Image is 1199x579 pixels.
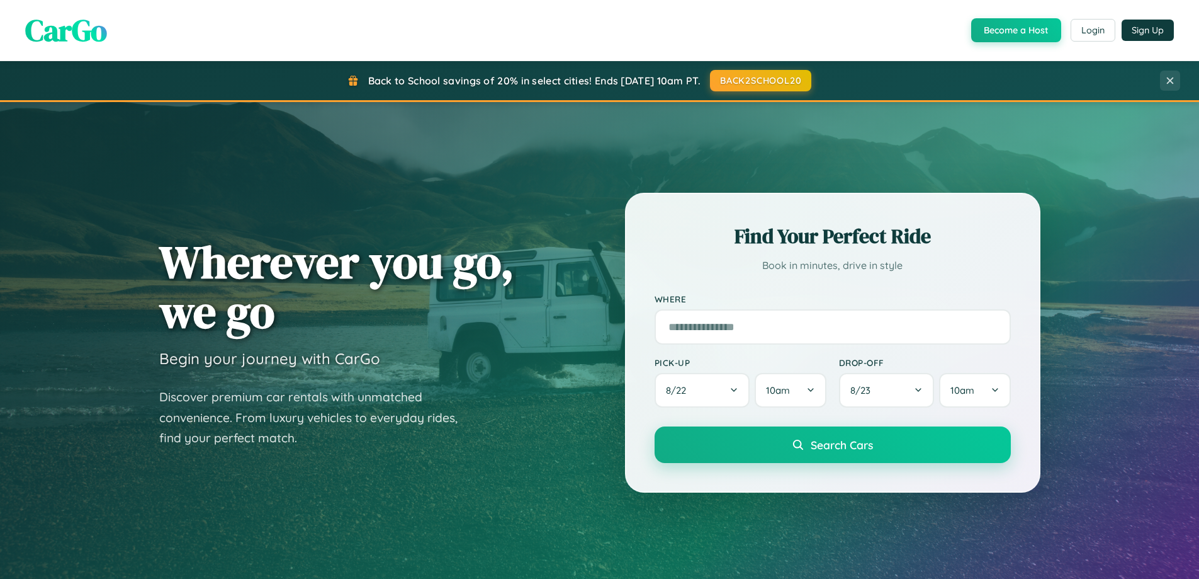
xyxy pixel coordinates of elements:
button: Search Cars [655,427,1011,463]
h1: Wherever you go, we go [159,237,514,336]
button: BACK2SCHOOL20 [710,70,811,91]
button: 8/23 [839,373,935,408]
span: 8 / 23 [850,384,877,396]
button: 8/22 [655,373,750,408]
span: CarGo [25,9,107,51]
button: Login [1071,19,1115,42]
p: Discover premium car rentals with unmatched convenience. From luxury vehicles to everyday rides, ... [159,387,474,449]
label: Drop-off [839,357,1011,368]
button: 10am [939,373,1010,408]
label: Where [655,294,1011,304]
button: Become a Host [971,18,1061,42]
h3: Begin your journey with CarGo [159,349,380,368]
span: 10am [766,384,790,396]
button: 10am [755,373,826,408]
p: Book in minutes, drive in style [655,256,1011,275]
span: Search Cars [811,438,873,452]
button: Sign Up [1122,20,1174,41]
h2: Find Your Perfect Ride [655,222,1011,250]
span: Back to School savings of 20% in select cities! Ends [DATE] 10am PT. [368,74,701,87]
span: 10am [950,384,974,396]
label: Pick-up [655,357,826,368]
span: 8 / 22 [666,384,692,396]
